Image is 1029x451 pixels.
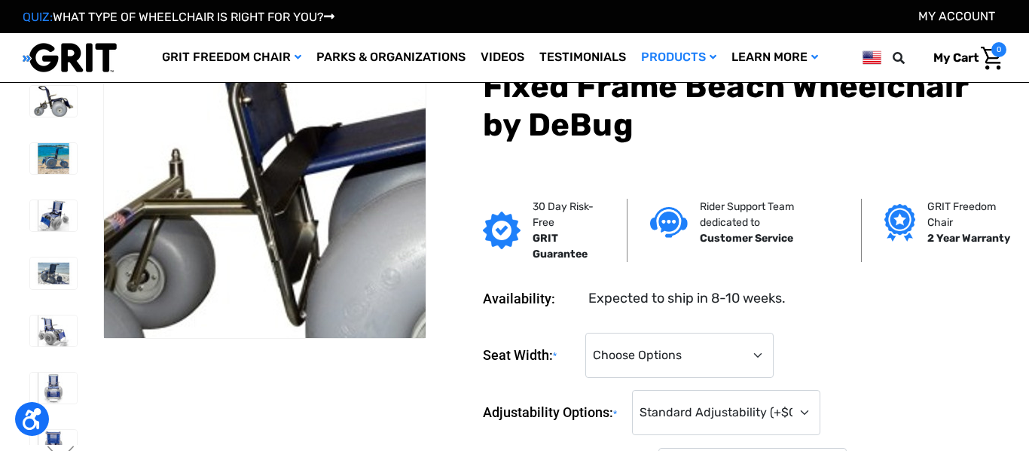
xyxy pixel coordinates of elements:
a: Account [918,9,995,23]
dt: Availability: [483,288,578,309]
a: Testimonials [532,33,634,82]
a: Parks & Organizations [309,33,473,82]
input: Search [899,42,922,74]
img: Cart [981,47,1003,70]
span: My Cart [933,50,979,65]
strong: 2 Year Warranty [927,232,1010,245]
span: QUIZ: [23,10,53,24]
img: GRIT All-Terrain Wheelchair and Mobility Equipment [23,42,117,73]
img: Customer service [650,207,688,238]
p: 30 Day Risk-Free [533,199,604,230]
a: GRIT Freedom Chair [154,33,309,82]
img: Fixed Frame Beach Wheelchair by DeBug [30,315,77,346]
span: 0 [991,42,1006,57]
img: Fixed Frame Beach Wheelchair by DeBug [30,143,77,174]
a: Cart with 0 items [922,42,1006,74]
strong: Customer Service [700,232,793,245]
label: Adjustability Options: [483,390,624,436]
a: QUIZ:WHAT TYPE OF WHEELCHAIR IS RIGHT FOR YOU? [23,10,334,24]
a: Products [634,33,724,82]
h1: Fixed Frame Beach Wheelchair by DeBug [483,68,1006,144]
strong: GRIT Guarantee [533,232,588,261]
img: GRIT Guarantee [483,212,521,249]
img: Fixed Frame Beach Wheelchair by DeBug [30,257,77,288]
dd: Expected to ship in 8-10 weeks. [588,288,786,309]
p: GRIT Freedom Chair [927,199,1012,230]
img: Fixed Frame Beach Wheelchair by DeBug [30,373,77,404]
a: Videos [473,33,532,82]
p: Rider Support Team dedicated to [700,199,838,230]
label: Seat Width: [483,333,578,379]
img: Grit freedom [884,204,915,242]
img: Fixed Frame Beach Wheelchair by DeBug [30,200,77,231]
a: Learn More [724,33,826,82]
img: Fixed Frame Beach Wheelchair by DeBug [30,86,77,117]
img: us.png [863,48,881,67]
